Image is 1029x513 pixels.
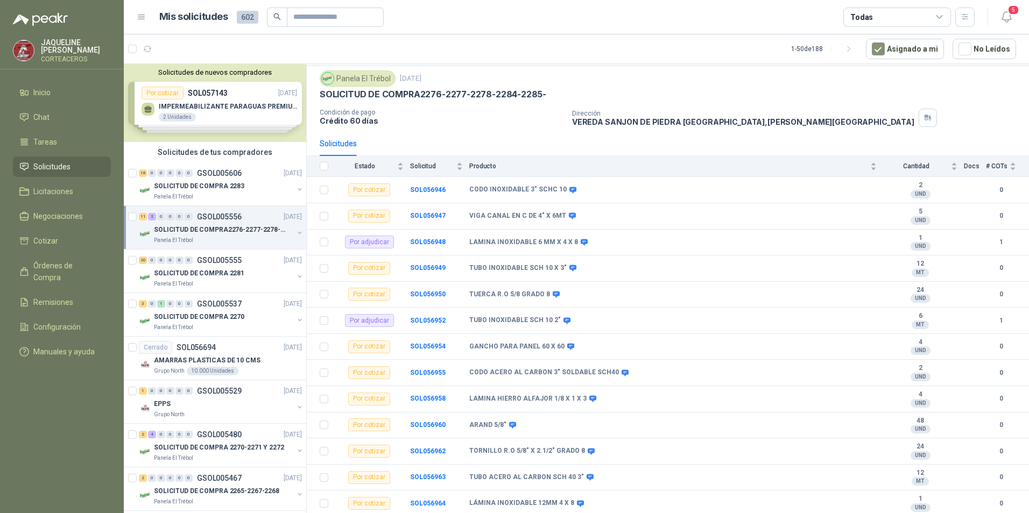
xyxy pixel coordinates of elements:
p: Panela El Trébol [154,323,193,332]
span: Cantidad [883,162,949,170]
b: 2 [883,364,957,373]
div: 0 [157,474,165,482]
p: SOLICITUD DE COMPRA 2281 [154,268,244,279]
img: Company Logo [139,271,152,284]
div: MT [912,320,929,329]
a: SOL056954 [410,343,446,350]
b: 0 [986,289,1016,300]
b: 0 [986,211,1016,221]
span: Solicitud [410,162,454,170]
b: LÁMINA INOXIDABLE 12MM 4 X 8 [469,499,574,508]
b: 0 [986,420,1016,430]
b: CODO INOXIDABLE 3" SCHC 10 [469,186,567,194]
p: GSOL005529 [197,387,242,395]
div: 0 [148,169,156,177]
img: Company Logo [139,184,152,197]
b: 0 [986,185,1016,195]
div: 0 [166,431,174,438]
b: SOL056947 [410,212,446,219]
img: Company Logo [139,315,152,327]
a: SOL056948 [410,238,446,246]
div: 0 [185,256,193,264]
a: Licitaciones [13,181,111,202]
p: SOLICITUD DE COMPRA2276-2277-2278-2284-2285- [154,225,288,235]
button: 5 [997,8,1016,27]
a: Solicitudes [13,156,111,177]
a: CerradoSOL056694[DATE] Company LogoAMARRAS PLASTICAS DE 10 CMSGrupo North10.000 Unidades [124,337,306,380]
div: Cerrado [139,341,172,354]
a: SOL056958 [410,395,446,402]
p: [DATE] [284,212,302,222]
div: Por cotizar [348,366,390,379]
div: 2 [139,431,147,438]
span: Solicitudes [33,161,71,173]
p: SOLICITUD DE COMPRA 2283 [154,181,244,191]
div: 0 [157,256,165,264]
div: 0 [148,256,156,264]
div: 1 [139,387,147,395]
b: 2 [883,181,957,190]
div: 0 [185,474,193,482]
span: Chat [33,111,50,123]
div: 0 [185,300,193,308]
p: Panela El Trébol [154,280,193,288]
p: JAQUELINE [PERSON_NAME] [41,39,111,54]
img: Company Logo [13,40,34,61]
p: GSOL005537 [197,300,242,308]
span: Inicio [33,87,51,98]
p: GSOL005556 [197,213,242,220]
a: 2 0 0 0 0 0 GSOL005467[DATE] Company LogoSOLICITUD DE COMPRA 2265-2267-2268Panela El Trébol [139,472,304,506]
div: MT [912,477,929,486]
span: Producto [469,162,868,170]
th: Docs [964,156,986,177]
div: Por cotizar [348,393,390,405]
b: 24 [883,286,957,295]
p: Condición de pago [320,109,563,116]
div: 0 [157,213,165,220]
a: SOL056960 [410,421,446,429]
a: 20 0 0 0 0 0 GSOL005555[DATE] Company LogoSOLICITUD DE COMPRA 2281Panela El Trébol [139,254,304,288]
p: GSOL005606 [197,169,242,177]
th: Estado [335,156,410,177]
div: 20 [139,256,147,264]
p: Grupo North [154,410,185,419]
b: LAMINA INOXIDABLE 6 MM X 4 X 8 [469,238,578,247]
div: 0 [148,300,156,308]
b: 0 [986,341,1016,352]
div: Por cotizar [348,262,390,275]
img: Company Logo [139,227,152,240]
div: 0 [175,256,184,264]
a: Cotizar [13,231,111,251]
a: 11 2 0 0 0 0 GSOL005556[DATE] Company LogoSOLICITUD DE COMPRA2276-2277-2278-2284-2285-Panela El T... [139,210,304,245]
div: 0 [166,213,174,220]
b: SOL056949 [410,264,446,272]
b: SOL056955 [410,369,446,376]
span: 5 [1007,5,1019,15]
a: SOL056964 [410,500,446,507]
a: Remisiones [13,292,111,312]
b: 1 [986,316,1016,326]
img: Logo peakr [13,13,68,26]
p: SOLICITUD DE COMPRA 2265-2267-2268 [154,486,279,496]
a: SOL056962 [410,447,446,455]
div: 0 [157,431,165,438]
p: [DATE] [284,343,302,353]
div: Por cotizar [348,497,390,510]
div: 1 - 50 de 188 [791,40,857,58]
b: 0 [986,498,1016,509]
b: TORNILLO R.O 5/8" X 2.1/2" GRADO 8 [469,447,585,455]
b: SOL056963 [410,473,446,481]
p: GSOL005467 [197,474,242,482]
a: Tareas [13,132,111,152]
div: Por adjudicar [345,314,394,327]
b: 4 [883,338,957,347]
a: Chat [13,107,111,127]
a: Inicio [13,82,111,103]
div: UND [911,425,931,433]
span: Estado [335,162,395,170]
div: 3 [139,300,147,308]
p: Dirección [572,110,914,117]
div: 0 [175,169,184,177]
p: SOLICITUD DE COMPRA 2270-2271 Y 2272 [154,443,284,453]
